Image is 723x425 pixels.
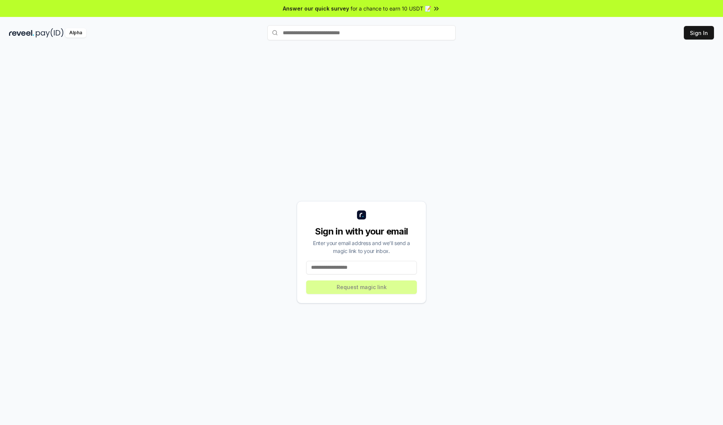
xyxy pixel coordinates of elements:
span: for a chance to earn 10 USDT 📝 [351,5,431,12]
img: pay_id [36,28,64,38]
div: Alpha [65,28,86,38]
div: Sign in with your email [306,225,417,238]
span: Answer our quick survey [283,5,349,12]
img: reveel_dark [9,28,34,38]
button: Sign In [684,26,714,40]
div: Enter your email address and we’ll send a magic link to your inbox. [306,239,417,255]
img: logo_small [357,210,366,219]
